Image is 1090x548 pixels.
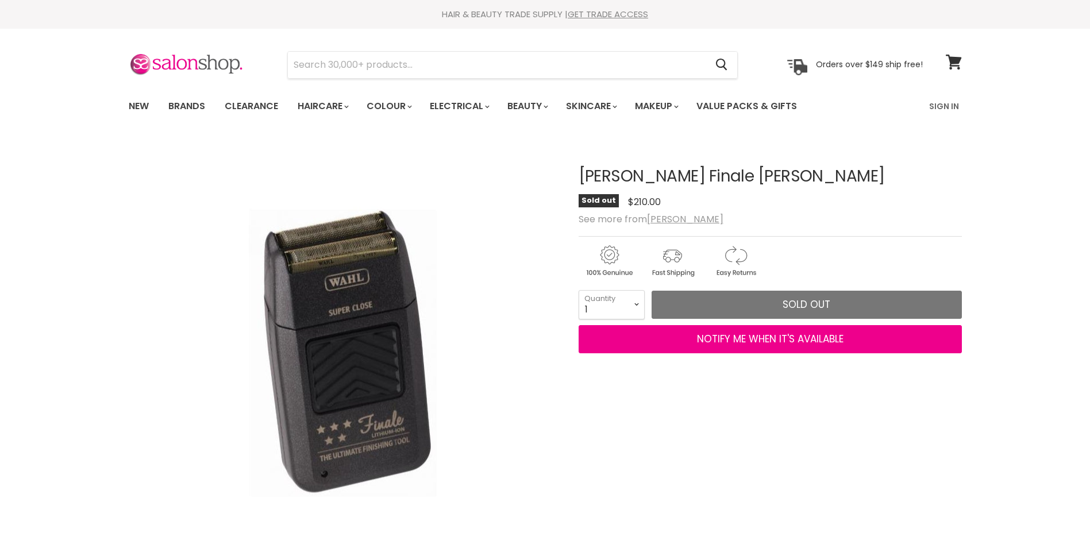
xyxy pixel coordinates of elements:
[579,325,962,354] button: NOTIFY ME WHEN IT'S AVAILABLE
[160,94,214,118] a: Brands
[626,94,685,118] a: Makeup
[242,202,444,504] img: Wahl Finale Shaver
[120,90,864,123] ul: Main menu
[579,213,723,226] span: See more from
[568,8,648,20] a: GET TRADE ACCESS
[652,291,962,319] button: Sold out
[557,94,624,118] a: Skincare
[628,195,661,209] span: $210.00
[922,94,966,118] a: Sign In
[579,290,645,319] select: Quantity
[421,94,496,118] a: Electrical
[783,298,830,311] span: Sold out
[114,90,976,123] nav: Main
[499,94,555,118] a: Beauty
[579,168,962,186] h1: [PERSON_NAME] Finale [PERSON_NAME]
[707,52,737,78] button: Search
[289,94,356,118] a: Haircare
[816,59,923,70] p: Orders over $149 ship free!
[647,213,723,226] a: [PERSON_NAME]
[579,194,619,207] span: Sold out
[705,244,766,279] img: returns.gif
[287,51,738,79] form: Product
[642,244,703,279] img: shipping.gif
[216,94,287,118] a: Clearance
[688,94,806,118] a: Value Packs & Gifts
[114,9,976,20] div: HAIR & BEAUTY TRADE SUPPLY |
[288,52,707,78] input: Search
[579,244,640,279] img: genuine.gif
[120,94,157,118] a: New
[358,94,419,118] a: Colour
